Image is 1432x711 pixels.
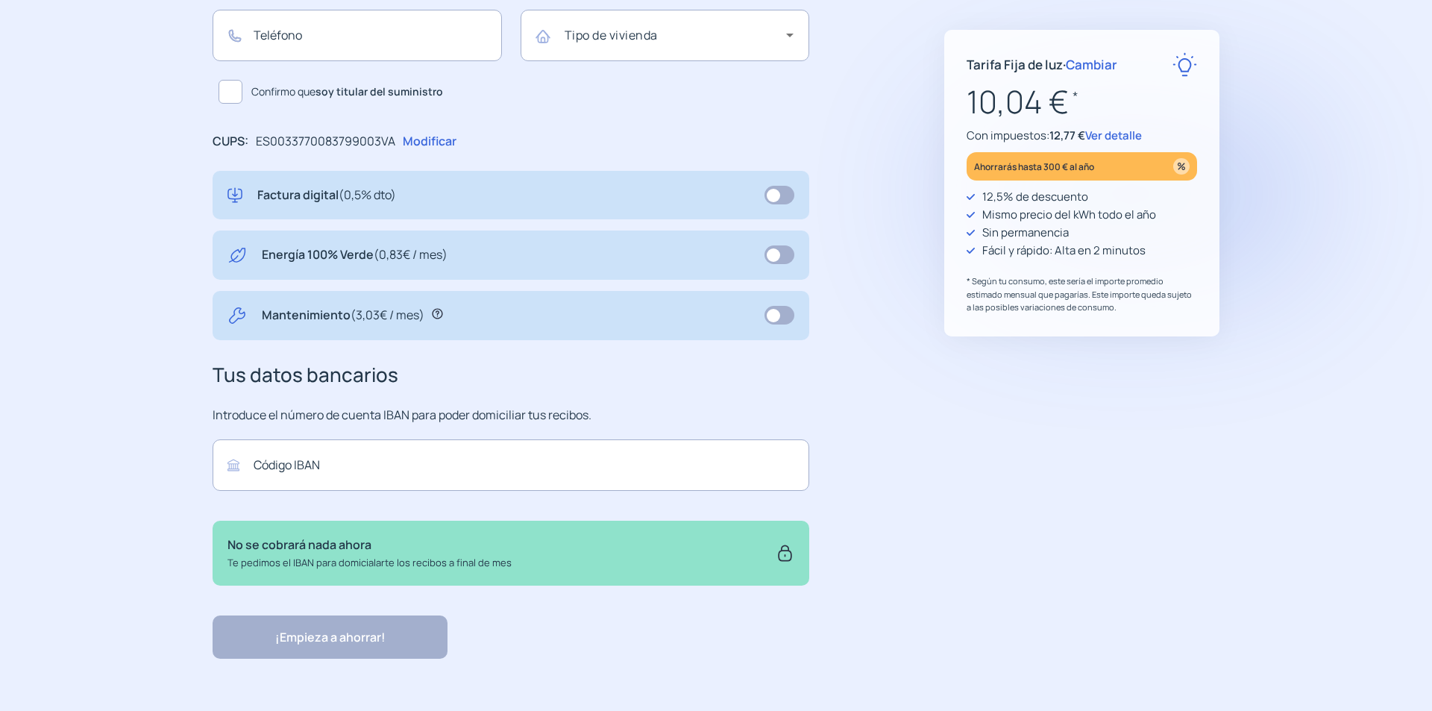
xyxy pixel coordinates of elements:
[374,246,447,263] span: (0,83€ / mes)
[213,360,809,391] h3: Tus datos bancarios
[262,245,447,265] p: Energía 100% Verde
[967,77,1197,127] p: 10,04 €
[1066,56,1117,73] span: Cambiar
[227,306,247,325] img: tool.svg
[227,536,512,555] p: No se cobrará nada ahora
[565,27,658,43] mat-label: Tipo de vivienda
[1173,158,1190,175] img: percentage_icon.svg
[213,406,809,425] p: Introduce el número de cuenta IBAN para poder domiciliar tus recibos.
[967,54,1117,75] p: Tarifa Fija de luz ·
[1085,128,1142,143] span: Ver detalle
[982,188,1088,206] p: 12,5% de descuento
[257,186,396,205] p: Factura digital
[982,242,1146,260] p: Fácil y rápido: Alta en 2 minutos
[351,307,424,323] span: (3,03€ / mes)
[227,245,247,265] img: energy-green.svg
[1049,128,1085,143] span: 12,77 €
[227,186,242,205] img: digital-invoice.svg
[315,84,443,98] b: soy titular del suministro
[982,206,1156,224] p: Mismo precio del kWh todo el año
[967,275,1197,314] p: * Según tu consumo, este sería el importe promedio estimado mensual que pagarías. Este importe qu...
[256,132,395,151] p: ES0033770083799003VA
[262,306,424,325] p: Mantenimiento
[213,132,248,151] p: CUPS:
[974,158,1094,175] p: Ahorrarás hasta 300 € al año
[967,127,1197,145] p: Con impuestos:
[776,536,794,570] img: secure.svg
[1172,52,1197,77] img: rate-E.svg
[227,555,512,571] p: Te pedimos el IBAN para domicialarte los recibos a final de mes
[251,84,443,100] span: Confirmo que
[339,187,396,203] span: (0,5% dto)
[403,132,456,151] p: Modificar
[982,224,1069,242] p: Sin permanencia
